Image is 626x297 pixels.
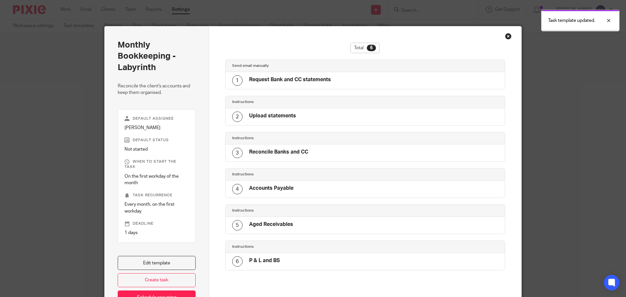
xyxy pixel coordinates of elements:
[232,256,243,267] div: 6
[232,208,365,213] h4: Instructions
[249,185,293,192] h4: Accounts Payable
[249,76,331,83] h4: Request Bank and CC statements
[232,75,243,86] div: 1
[232,244,365,249] h4: Instructions
[118,39,196,73] h2: Monthly Bookkeeping - Labyrinth
[125,230,189,236] p: 1 days
[232,136,365,141] h4: Instructions
[367,45,376,51] div: 6
[125,201,189,215] p: Every month, on the first workday
[232,99,365,105] h4: Instructions
[505,33,512,39] div: Close this dialog window
[118,83,196,96] p: Reconcile the client's accounts and keep them organised.
[125,221,189,226] p: Deadline
[249,112,296,119] h4: Upload statements
[118,256,196,270] a: Edit template
[350,43,380,53] div: Total
[232,148,243,158] div: 3
[118,273,196,287] a: Create task
[125,193,189,198] p: Task recurrence
[232,184,243,194] div: 4
[249,149,308,156] h4: Reconcile Banks and CC
[548,17,595,24] p: Task template updated.
[125,146,189,153] p: Not started
[232,111,243,122] div: 2
[232,63,365,68] h4: Send email manually
[232,172,365,177] h4: Instructions
[232,220,243,230] div: 5
[125,159,189,170] p: When to start the task
[249,257,280,264] h4: P & L and BS
[125,173,189,186] p: On the first workday of the month
[125,116,189,121] p: Default assignee
[125,125,189,131] p: [PERSON_NAME]
[125,138,189,143] p: Default status
[249,221,293,228] h4: Aged Receivables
